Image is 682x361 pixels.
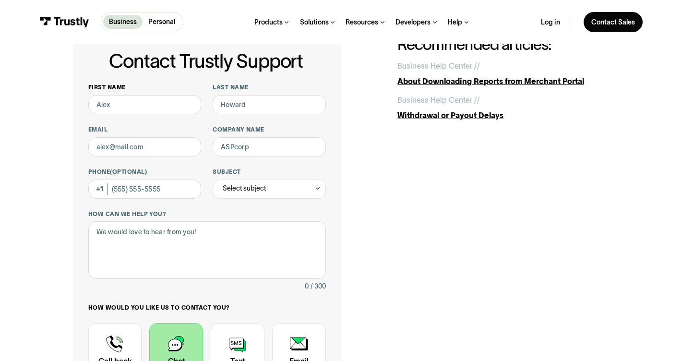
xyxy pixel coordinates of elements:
[300,18,329,26] div: Solutions
[143,15,181,29] a: Personal
[346,18,378,26] div: Resources
[88,95,201,114] input: Alex
[88,180,201,199] input: (555) 555-5555
[397,76,609,87] div: About Downloading Reports from Merchant Portal
[86,51,326,72] h1: Contact Trustly Support
[213,95,325,114] input: Howard
[448,18,462,26] div: Help
[397,60,477,72] div: Business Help Center /
[223,183,266,194] div: Select subject
[477,95,480,106] div: /
[88,304,326,312] label: How would you like us to contact you?
[584,12,643,32] a: Contact Sales
[591,18,635,26] div: Contact Sales
[88,137,201,156] input: alex@mail.com
[213,168,325,176] label: Subject
[148,17,175,27] p: Personal
[397,110,609,121] div: Withdrawal or Payout Delays
[88,210,326,218] label: How can we help you?
[305,281,309,292] div: 0
[213,180,325,199] div: Select subject
[395,18,431,26] div: Developers
[213,84,325,91] label: Last name
[213,126,325,133] label: Company name
[311,281,326,292] div: / 300
[397,60,609,87] a: Business Help Center //About Downloading Reports from Merchant Portal
[397,95,477,106] div: Business Help Center /
[397,95,609,121] a: Business Help Center //Withdrawal or Payout Delays
[213,137,325,156] input: ASPcorp
[109,17,137,27] p: Business
[88,126,201,133] label: Email
[397,36,609,53] h2: Recommended articles:
[88,84,201,91] label: First name
[254,18,283,26] div: Products
[39,17,89,27] img: Trustly Logo
[477,60,480,72] div: /
[110,168,147,175] span: (Optional)
[88,168,201,176] label: Phone
[103,15,143,29] a: Business
[541,18,560,26] a: Log in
